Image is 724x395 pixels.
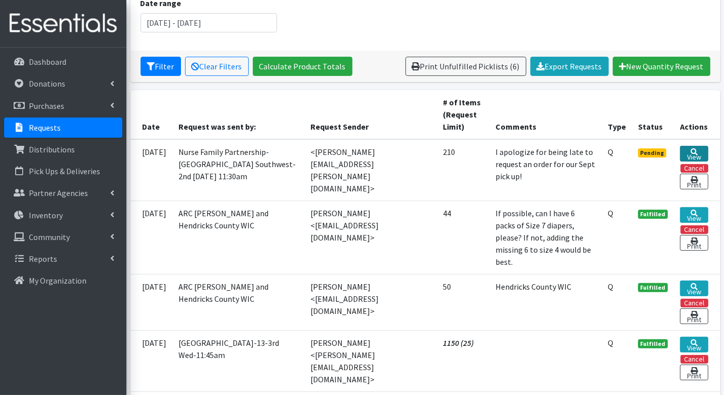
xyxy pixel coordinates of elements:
[680,146,708,162] a: View
[681,355,708,364] button: Cancel
[638,210,668,219] span: Fulfilled
[602,90,632,139] th: Type
[489,201,602,274] td: If possible, can I have 6 packs of Size 7 diapers, please? If not, adding the missing 6 to size 4...
[489,139,602,201] td: I apologize for being late to request an order for our Sept pick up!
[681,299,708,307] button: Cancel
[173,139,305,201] td: Nurse Family Partnership- [GEOGRAPHIC_DATA] Southwest- 2nd [DATE] 11:30am
[304,139,437,201] td: <[PERSON_NAME][EMAIL_ADDRESS][PERSON_NAME][DOMAIN_NAME]>
[4,117,122,138] a: Requests
[4,73,122,94] a: Donations
[680,235,708,251] a: Print
[489,90,602,139] th: Comments
[4,139,122,160] a: Distributions
[173,201,305,274] td: ARC [PERSON_NAME] and Hendricks County WIC
[680,207,708,223] a: View
[185,57,249,76] a: Clear Filters
[141,57,181,76] button: Filter
[29,166,100,176] p: Pick Ups & Deliveries
[29,144,75,154] p: Distributions
[405,57,526,76] a: Print Unfulfilled Picklists (6)
[437,201,489,274] td: 44
[674,90,720,139] th: Actions
[29,188,88,198] p: Partner Agencies
[680,281,708,296] a: View
[29,123,61,133] p: Requests
[29,210,63,220] p: Inventory
[4,96,122,116] a: Purchases
[613,57,710,76] a: New Quantity Request
[437,90,489,139] th: # of Items (Request Limit)
[638,283,668,292] span: Fulfilled
[530,57,609,76] a: Export Requests
[29,78,65,89] p: Donations
[173,274,305,330] td: ARC [PERSON_NAME] and Hendricks County WIC
[253,57,352,76] a: Calculate Product Totals
[681,225,708,234] button: Cancel
[4,161,122,181] a: Pick Ups & Deliveries
[680,337,708,352] a: View
[29,101,64,111] p: Purchases
[4,227,122,247] a: Community
[437,139,489,201] td: 210
[4,249,122,269] a: Reports
[608,147,613,157] abbr: Quantity
[638,339,668,348] span: Fulfilled
[304,330,437,391] td: [PERSON_NAME] <[PERSON_NAME][EMAIL_ADDRESS][DOMAIN_NAME]>
[173,330,305,391] td: [GEOGRAPHIC_DATA]-13-3rd Wed-11:45am
[304,274,437,330] td: [PERSON_NAME] <[EMAIL_ADDRESS][DOMAIN_NAME]>
[173,90,305,139] th: Request was sent by:
[130,139,173,201] td: [DATE]
[437,274,489,330] td: 50
[638,148,667,157] span: Pending
[141,13,278,32] input: January 1, 2011 - December 31, 2011
[130,90,173,139] th: Date
[29,275,86,286] p: My Organization
[4,52,122,72] a: Dashboard
[608,338,613,348] abbr: Quantity
[4,205,122,225] a: Inventory
[4,183,122,203] a: Partner Agencies
[304,201,437,274] td: [PERSON_NAME] <[EMAIL_ADDRESS][DOMAIN_NAME]>
[608,208,613,218] abbr: Quantity
[680,308,708,324] a: Print
[29,232,70,242] p: Community
[680,174,708,189] a: Print
[29,57,66,67] p: Dashboard
[608,282,613,292] abbr: Quantity
[680,365,708,380] a: Print
[632,90,674,139] th: Status
[304,90,437,139] th: Request Sender
[437,330,489,391] td: 1150 (25)
[29,254,57,264] p: Reports
[489,274,602,330] td: Hendricks County WIC
[130,274,173,330] td: [DATE]
[4,270,122,291] a: My Organization
[130,201,173,274] td: [DATE]
[4,7,122,41] img: HumanEssentials
[681,164,708,173] button: Cancel
[130,330,173,391] td: [DATE]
